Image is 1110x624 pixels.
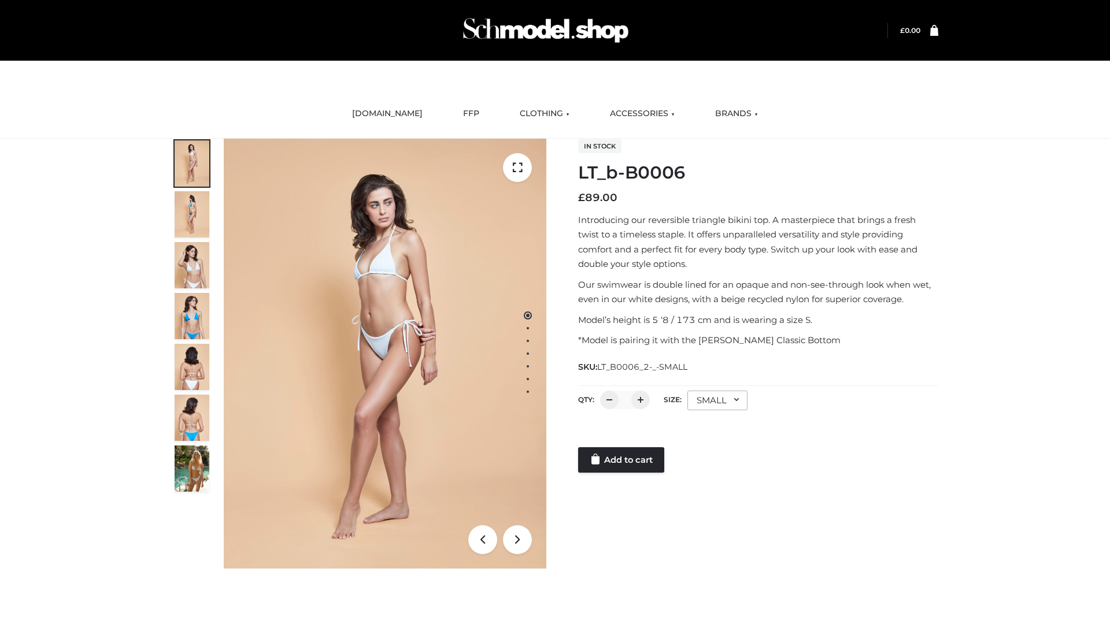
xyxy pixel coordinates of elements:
[578,162,938,183] h1: LT_b-B0006
[578,360,689,374] span: SKU:
[578,213,938,272] p: Introducing our reversible triangle bikini top. A masterpiece that brings a fresh twist to a time...
[900,26,920,35] bdi: 0.00
[578,313,938,328] p: Model’s height is 5 ‘8 / 173 cm and is wearing a size S.
[459,8,632,53] img: Schmodel Admin 964
[175,395,209,441] img: ArielClassicBikiniTop_CloudNine_AzureSky_OW114ECO_8-scaled.jpg
[511,101,578,127] a: CLOTHING
[578,333,938,348] p: *Model is pairing it with the [PERSON_NAME] Classic Bottom
[687,391,748,410] div: SMALL
[706,101,767,127] a: BRANDS
[175,191,209,237] img: ArielClassicBikiniTop_CloudNine_AzureSky_OW114ECO_2-scaled.jpg
[343,101,431,127] a: [DOMAIN_NAME]
[578,191,585,204] span: £
[664,395,682,404] label: Size:
[175,445,209,492] img: Arieltop_CloudNine_AzureSky2.jpg
[175,242,209,288] img: ArielClassicBikiniTop_CloudNine_AzureSky_OW114ECO_3-scaled.jpg
[175,140,209,187] img: ArielClassicBikiniTop_CloudNine_AzureSky_OW114ECO_1-scaled.jpg
[175,293,209,339] img: ArielClassicBikiniTop_CloudNine_AzureSky_OW114ECO_4-scaled.jpg
[578,277,938,307] p: Our swimwear is double lined for an opaque and non-see-through look when wet, even in our white d...
[578,395,594,404] label: QTY:
[175,344,209,390] img: ArielClassicBikiniTop_CloudNine_AzureSky_OW114ECO_7-scaled.jpg
[224,139,546,569] img: ArielClassicBikiniTop_CloudNine_AzureSky_OW114ECO_1
[900,26,905,35] span: £
[578,447,664,473] a: Add to cart
[454,101,488,127] a: FFP
[597,362,687,372] span: LT_B0006_2-_-SMALL
[900,26,920,35] a: £0.00
[578,191,617,204] bdi: 89.00
[601,101,683,127] a: ACCESSORIES
[578,139,621,153] span: In stock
